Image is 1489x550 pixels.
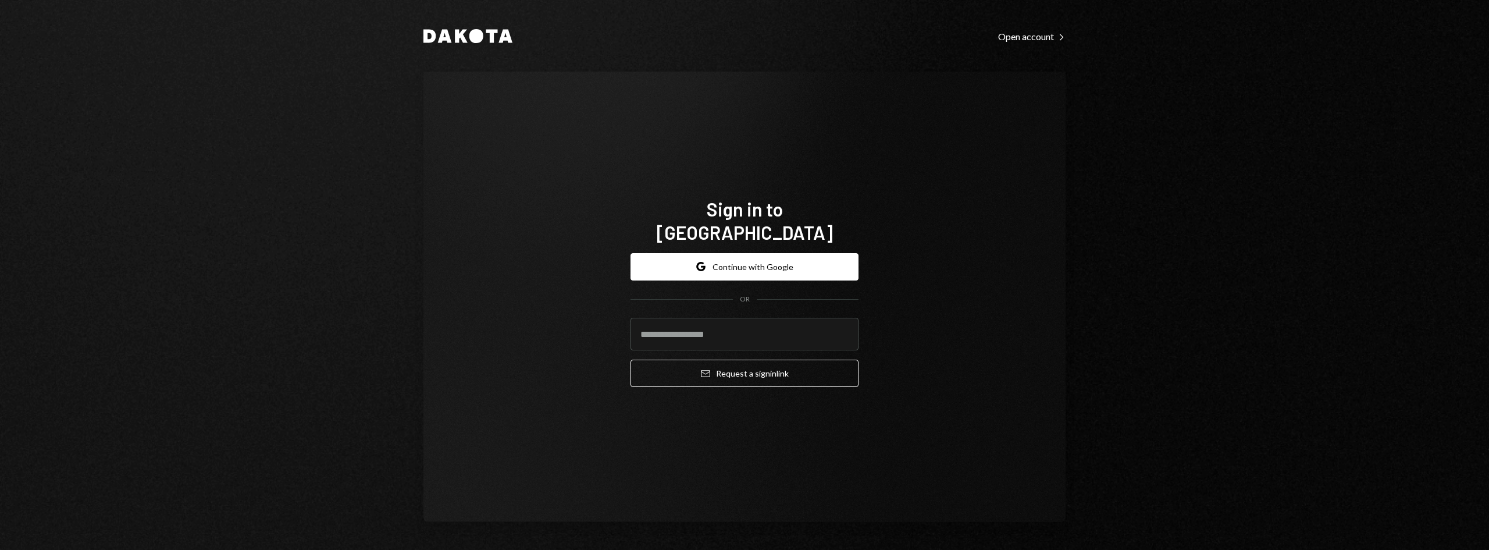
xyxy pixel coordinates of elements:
div: OR [740,294,750,304]
h1: Sign in to [GEOGRAPHIC_DATA] [630,197,859,244]
div: Open account [998,31,1066,42]
a: Open account [998,30,1066,42]
button: Continue with Google [630,253,859,281]
button: Request a signinlink [630,360,859,387]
